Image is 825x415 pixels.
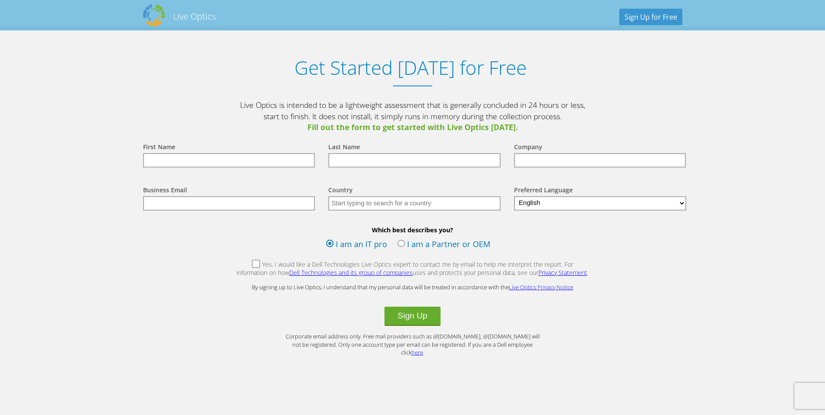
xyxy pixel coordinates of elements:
[239,122,587,133] span: Fill out the form to get started with Live Optics [DATE].
[619,9,682,25] a: Sign Up for Free
[411,348,423,356] a: here
[143,143,175,153] label: First Name
[236,260,589,279] label: Yes, I would like a Dell Technologies Live Optics expert to contact me by email to help me interp...
[328,196,501,211] input: Start typing to search for a country
[173,10,216,22] h2: Live Optics
[328,143,360,153] label: Last Name
[384,307,440,326] button: Sign Up
[134,226,691,234] b: Which best describes you?
[143,186,187,196] label: Business Email
[282,332,543,357] p: Corporate email address only. Free mail providers such as @[DOMAIN_NAME], @[DOMAIN_NAME] will not...
[514,143,542,153] label: Company
[289,268,413,277] a: Dell Technologies and its group of companies
[514,186,573,196] label: Preferred Language
[143,4,165,26] img: Dell Dpack
[328,186,353,196] label: Country
[239,100,587,133] p: Live Optics is intended to be a lightweight assessment that is generally concluded in 24 hours or...
[134,57,687,79] h1: Get Started [DATE] for Free
[239,283,587,291] p: By signing up to Live Optics, I understand that my personal data will be treated in accordance wi...
[538,268,587,277] a: Privacy Statement
[509,283,573,291] a: Live Optics Privacy Notice
[397,238,491,251] label: I am a Partner or OEM
[326,238,387,251] label: I am an IT pro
